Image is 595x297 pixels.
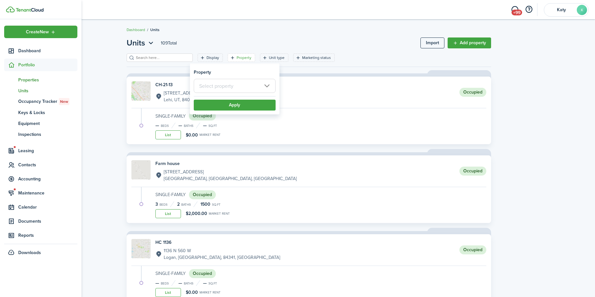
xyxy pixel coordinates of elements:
a: Import [420,37,444,48]
span: Units [150,27,160,33]
a: Dashboard [127,27,145,33]
span: — [203,122,207,129]
a: Equipment [4,118,77,129]
span: Accounting [18,176,77,182]
span: Documents [18,218,77,225]
button: Open resource center [523,4,534,15]
filter-tag: Open filter [293,54,335,62]
span: 1500 [200,201,210,208]
small: Beds [161,282,169,285]
span: Reports [18,232,77,239]
filter-tag: Open filter [228,54,255,62]
status: Occupied [189,190,216,199]
span: Units [127,37,145,49]
small: Baths [184,124,193,128]
h3: Property [194,69,211,76]
h4: Farm house [155,160,297,167]
span: +99 [512,10,522,15]
small: sq.ft [212,203,221,206]
small: Market rent [200,133,221,136]
small: Beds [160,203,168,206]
span: 3 [155,201,158,208]
span: New [60,99,68,104]
span: Downloads [18,249,41,256]
small: Baths [184,282,193,285]
small: Single-Family [155,113,186,120]
img: Property avatar [131,239,151,258]
button: Units [127,37,155,49]
status: Occupied [459,88,486,97]
a: Inspections [4,129,77,140]
status: Occupied [189,269,216,278]
small: Single-Family [155,270,186,277]
span: $0.00 [186,289,198,296]
a: Property avatarHC 11361136 N 560 WLogan, [GEOGRAPHIC_DATA], 84341, [GEOGRAPHIC_DATA]Occupied [131,239,486,261]
input: Select property [194,79,276,93]
span: Equipment [18,120,77,127]
small: Baths [181,203,191,206]
small: Single-Family [155,191,186,198]
span: Properties [18,77,77,83]
span: Occupancy Tracker [18,98,77,105]
input: Search here... [134,55,191,61]
p: [GEOGRAPHIC_DATA], [GEOGRAPHIC_DATA], [GEOGRAPHIC_DATA] [164,175,297,182]
span: Keys & Locks [18,109,77,116]
a: Keys & Locks [4,107,77,118]
avatar-text: K [577,5,587,15]
a: List [155,209,181,218]
small: Beds [161,124,169,128]
filter-tag-label: Unit type [269,55,285,61]
small: sq.ft [208,282,217,285]
span: — [155,122,159,129]
small: sq.ft [208,124,217,128]
status: Occupied [459,167,486,176]
span: — [155,280,159,286]
span: $2,000.00 [186,210,207,217]
img: TenantCloud [16,8,43,12]
span: Calendar [18,204,77,210]
small: Market rent [200,291,221,294]
filter-tag: Open filter [260,54,288,62]
img: Property avatar [131,81,151,101]
a: Properties [4,74,77,85]
filter-tag-label: Display [207,55,219,61]
p: Lehi, UT, 84043, [GEOGRAPHIC_DATA] [164,96,240,103]
p: Logan, [GEOGRAPHIC_DATA], 84341, [GEOGRAPHIC_DATA] [164,254,280,261]
status: Occupied [459,245,486,254]
small: Market rent [209,212,230,215]
a: Dashboard [4,45,77,57]
p: 1136 N 560 W [164,247,280,254]
a: Messaging [509,2,521,18]
span: Dashboard [18,47,77,54]
a: Occupancy TrackerNew [4,96,77,107]
p: [STREET_ADDRESS] [164,169,297,175]
span: 2 [177,201,180,208]
span: $0.00 [186,132,198,138]
span: — [178,280,182,286]
h4: CH-21-13 [155,81,240,88]
span: — [178,122,182,129]
filter-tag-label: Property [237,55,251,61]
img: Property avatar [131,160,151,179]
header-page-total: 109 Total [161,40,177,46]
a: Property avatarFarm house[STREET_ADDRESS][GEOGRAPHIC_DATA], [GEOGRAPHIC_DATA], [GEOGRAPHIC_DATA]O... [131,160,486,182]
a: List [155,130,181,139]
a: List [155,288,181,297]
span: Contacts [18,161,77,168]
span: Units [18,87,77,94]
button: Open menu [4,26,77,38]
span: Portfolio [18,62,77,68]
a: Reports [4,229,77,242]
span: Maintenance [18,190,77,196]
a: Add property [448,37,491,48]
filter-tag-label: Marketing status [302,55,331,61]
button: Open menu [127,37,155,49]
span: Inspections [18,131,77,138]
span: Leasing [18,147,77,154]
a: Property avatarCH-21-13[STREET_ADDRESS]Lehi, UT, 84043, [GEOGRAPHIC_DATA]Occupied [131,81,486,103]
span: Katy [549,8,574,12]
p: [STREET_ADDRESS] [164,90,240,96]
a: Units [4,85,77,96]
